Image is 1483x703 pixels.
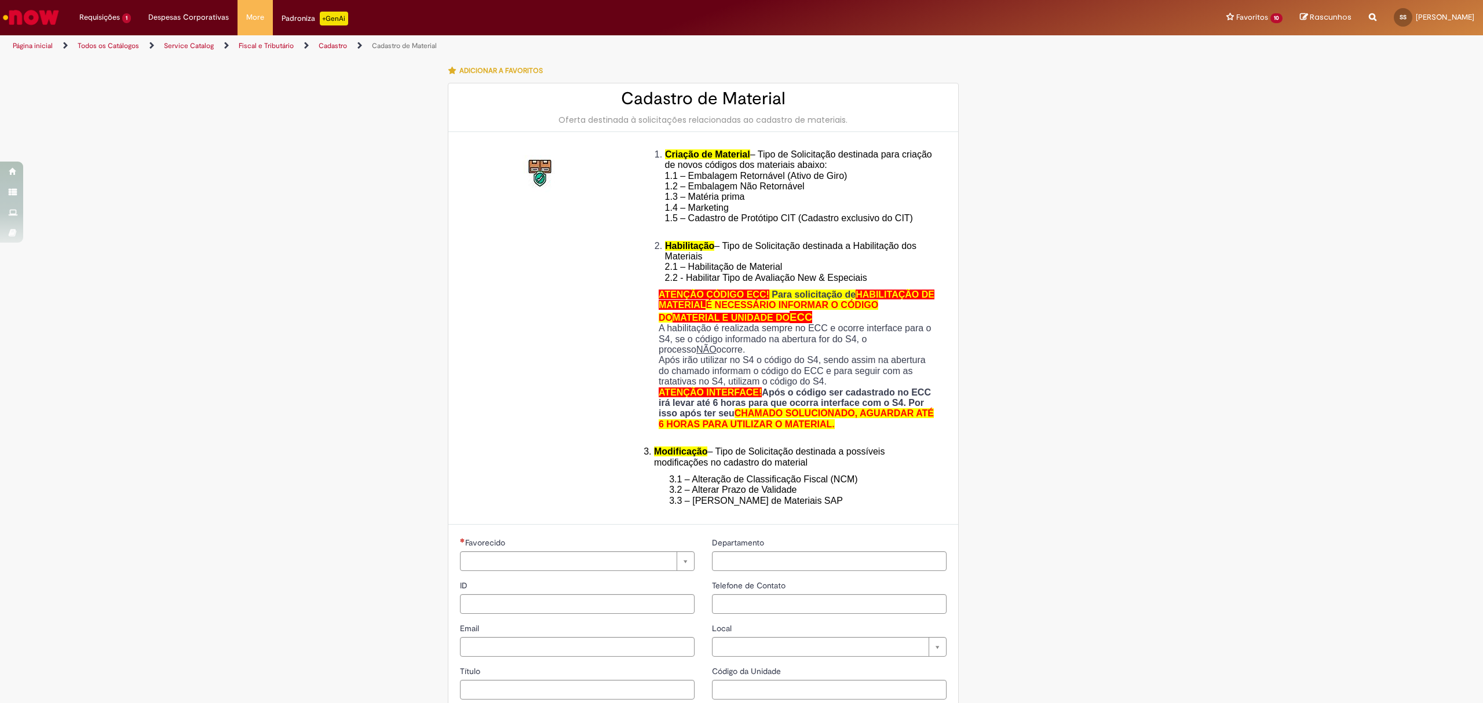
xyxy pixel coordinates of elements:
a: Cadastro [319,41,347,50]
span: Departamento [712,537,766,548]
img: ServiceNow [1,6,61,29]
h2: Cadastro de Material [460,89,947,108]
input: Departamento [712,551,947,571]
span: Criação de Material [665,149,750,159]
input: Título [460,680,695,700]
span: Habilitação [665,241,714,251]
span: Local [712,623,734,634]
span: Código da Unidade [712,666,783,676]
span: Despesas Corporativas [148,12,229,23]
span: Necessários - Favorecido [465,537,507,548]
button: Adicionar a Favoritos [448,58,549,83]
span: Rascunhos [1310,12,1351,23]
input: Código da Unidade [712,680,947,700]
div: Oferta destinada à solicitações relacionadas ao cadastro de materiais. [460,114,947,126]
a: Service Catalog [164,41,214,50]
a: Página inicial [13,41,53,50]
span: É NECESSÁRIO INFORMAR O CÓDIGO DO [659,300,878,322]
span: Email [460,623,481,634]
input: ID [460,594,695,614]
a: Cadastro de Material [372,41,437,50]
a: Rascunhos [1300,12,1351,23]
div: Padroniza [282,12,348,25]
span: SS [1400,13,1407,21]
span: 10 [1270,13,1283,23]
span: ATENÇÃO CÓDIGO ECC! [659,290,769,299]
p: +GenAi [320,12,348,25]
a: Limpar campo Local [712,637,947,657]
strong: Após o código ser cadastrado no ECC irá levar até 6 horas para que ocorra interface com o S4. Por... [659,387,934,429]
span: 3.1 – Alteração de Classificação Fiscal (NCM) 3.2 – Alterar Prazo de Validade 3.3 – [PERSON_NAME]... [669,474,857,506]
a: Todos os Catálogos [78,41,139,50]
span: Telefone de Contato [712,580,788,591]
input: Telefone de Contato [712,594,947,614]
p: Após irão utilizar no S4 o código do S4, sendo assim na abertura do chamado informam o código do ... [659,355,938,387]
span: – Tipo de Solicitação destinada a Habilitação dos Materiais 2.1 – Habilitação de Material 2.2 - H... [665,241,916,283]
p: A habilitação é realizada sempre no ECC e ocorre interface para o S4, se o código informado na ab... [659,323,938,355]
u: NÃO [696,345,717,354]
span: Requisições [79,12,120,23]
span: Favoritos [1236,12,1268,23]
a: Fiscal e Tributário [239,41,294,50]
span: HABILITAÇÃO DE MATERIAL [659,290,934,310]
input: Email [460,637,695,657]
span: MATERIAL E UNIDADE DO [673,313,790,323]
a: Limpar campo Favorecido [460,551,695,571]
span: Adicionar a Favoritos [459,66,543,75]
span: CHAMADO SOLUCIONADO, AGUARDAR ATÉ 6 HORAS PARA UTILIZAR O MATERIAL. [659,408,934,429]
span: ECC [790,311,812,323]
span: [PERSON_NAME] [1416,12,1474,22]
span: Título [460,666,483,676]
span: ID [460,580,470,591]
span: Para solicitação de [772,290,856,299]
span: Modificação [654,446,707,456]
span: 1 [122,13,131,23]
span: Necessários [460,538,465,543]
span: ATENÇÃO INTERFACE! [659,387,762,397]
ul: Trilhas de página [9,35,980,57]
span: More [246,12,264,23]
img: Cadastro de Material [523,155,560,192]
span: – Tipo de Solicitação destinada para criação de novos códigos dos materiais abaixo: 1.1 – Embalag... [665,149,932,234]
li: – Tipo de Solicitação destinada a possíveis modificações no cadastro do material [654,446,938,468]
